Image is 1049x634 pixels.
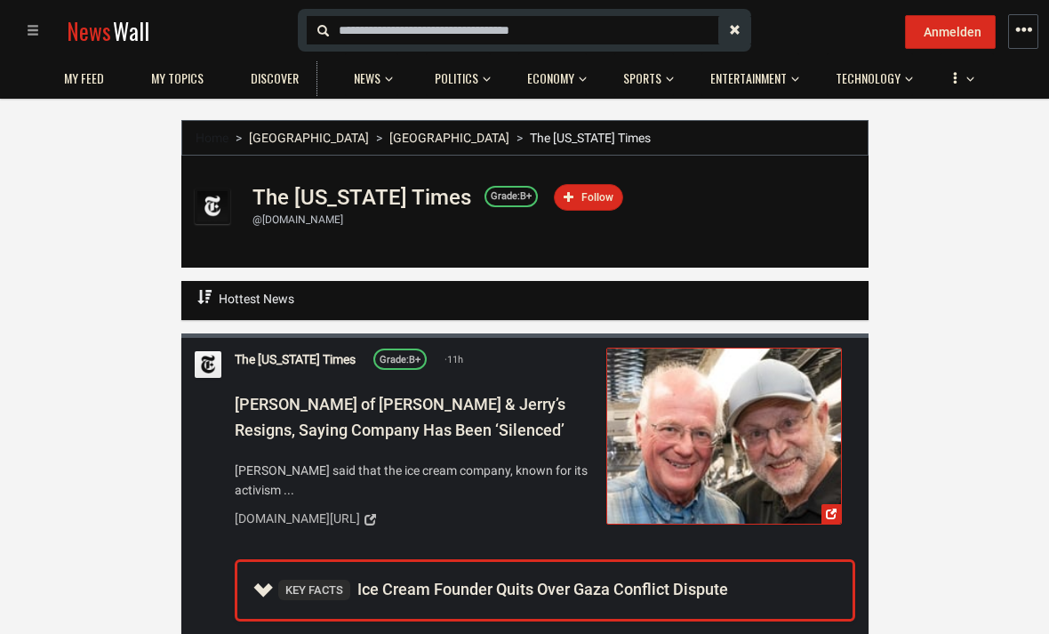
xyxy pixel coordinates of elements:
img: Jerry of Ben & Jerry’s Resigns, Saying Company Has Been ‘Silenced’ [606,349,840,524]
span: Anmelden [924,25,981,39]
span: Key Facts [278,580,350,600]
a: [GEOGRAPHIC_DATA] [249,131,369,145]
img: Profile picture of The New York Times [195,351,221,378]
a: The [US_STATE] Times [252,195,471,207]
span: Technology [836,70,901,86]
div: B+ [491,189,532,204]
span: News [354,70,380,86]
h1: The [US_STATE] Times [252,185,471,210]
span: The [US_STATE] Times [530,131,651,145]
span: Grade: [491,190,520,202]
a: Politics [426,61,487,96]
button: News [345,53,398,96]
span: Hottest News [219,292,294,306]
span: Politics [435,70,478,86]
span: My topics [151,70,204,86]
a: Entertainment [701,61,796,96]
span: Follow [581,191,613,204]
span: [PERSON_NAME] said that the ice cream company, known for its activism ... [235,461,594,501]
span: Entertainment [710,70,787,86]
button: Entertainment [701,53,799,96]
a: Home [196,131,228,145]
button: Anmelden [905,15,996,49]
span: Wall [113,14,149,47]
a: Jerry of Ben & Jerry’s Resigns, Saying Company Has Been ‘Silenced’ [605,348,841,525]
a: NewsWall [67,14,149,47]
a: The [US_STATE] Times [235,349,356,369]
span: Sports [623,70,661,86]
a: [GEOGRAPHIC_DATA] [389,131,509,145]
button: Technology [827,53,913,96]
img: Profile picture of The New York Times [195,189,230,224]
a: Hottest News [195,281,297,317]
span: [PERSON_NAME] of [PERSON_NAME] & Jerry’s Resigns, Saying Company Has Been ‘Silenced’ [235,395,565,439]
span: Ice Cream Founder Quits Over Gaza Conflict Dispute [278,580,728,598]
span: News [67,14,111,47]
div: [DOMAIN_NAME][URL] [235,510,360,529]
a: Sports [614,61,670,96]
a: News [345,61,389,96]
a: Grade:B+ [373,349,427,370]
span: Grade: [380,355,409,366]
span: 11h [444,352,463,368]
summary: Key FactsIce Cream Founder Quits Over Gaza Conflict Dispute [237,562,853,619]
a: Grade:B+ [484,186,538,207]
span: Discover [251,70,299,86]
a: Technology [827,61,909,96]
div: @[DOMAIN_NAME] [252,213,855,228]
button: Politics [426,53,491,96]
button: Economy [518,53,587,96]
a: [DOMAIN_NAME][URL] [235,505,594,535]
span: Economy [527,70,574,86]
span: My Feed [64,70,104,86]
div: B+ [380,353,420,369]
button: Sports [614,53,674,96]
a: Economy [518,61,583,96]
